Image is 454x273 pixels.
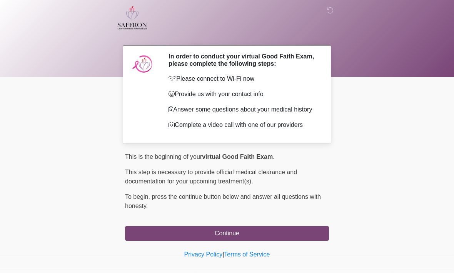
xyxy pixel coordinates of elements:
h2: In order to conduct your virtual Good Faith Exam, please complete the following steps: [169,53,317,67]
span: This is the beginning of your [125,153,202,160]
img: Saffron Laser Aesthetics and Medical Spa Logo [117,6,147,30]
p: Please connect to Wi-Fi now [169,74,317,83]
strong: virtual Good Faith Exam [202,153,273,160]
a: | [222,251,224,258]
a: Terms of Service [224,251,270,258]
a: Privacy Policy [184,251,223,258]
span: To begin, [125,193,152,200]
span: . [273,153,274,160]
span: press the continue button below and answer all questions with honesty. [125,193,321,209]
p: Provide us with your contact info [169,90,317,99]
button: Continue [125,226,329,241]
span: This step is necessary to provide official medical clearance and documentation for your upcoming ... [125,169,297,185]
p: Complete a video call with one of our providers [169,120,317,130]
img: Agent Avatar [131,53,154,76]
p: Answer some questions about your medical history [169,105,317,114]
